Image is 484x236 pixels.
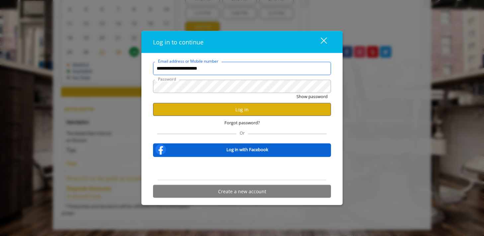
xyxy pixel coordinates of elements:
[155,58,222,64] label: Email address or Mobile number
[153,103,331,116] button: Log in
[308,35,331,49] button: close dialog
[296,93,328,100] button: Show password
[224,119,260,126] span: Forgot password?
[208,161,276,176] iframe: Sign in with Google Button
[153,62,331,75] input: Email address or Mobile number
[153,38,203,46] span: Log in to continue
[153,185,331,198] button: Create a new account
[154,143,167,156] img: facebook-logo
[153,80,331,93] input: Password
[155,76,179,82] label: Password
[226,146,268,153] b: Log in with Facebook
[313,37,326,47] div: close dialog
[236,130,248,136] span: Or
